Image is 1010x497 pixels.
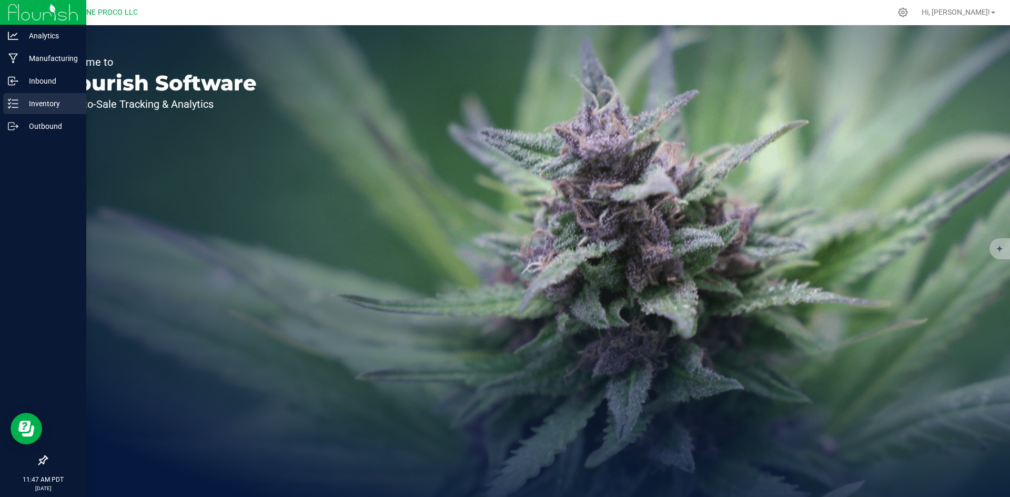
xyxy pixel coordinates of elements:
span: DUNE PROCO LLC [77,8,138,17]
p: Manufacturing [18,52,82,65]
p: Inbound [18,75,82,87]
p: Seed-to-Sale Tracking & Analytics [57,99,257,109]
p: 11:47 AM PDT [5,475,82,484]
span: Hi, [PERSON_NAME]! [922,8,990,16]
inline-svg: Analytics [8,31,18,41]
p: Flourish Software [57,73,257,94]
p: [DATE] [5,484,82,492]
p: Inventory [18,97,82,110]
inline-svg: Outbound [8,121,18,131]
iframe: Resource center [11,413,42,444]
p: Analytics [18,29,82,42]
div: Manage settings [896,7,910,17]
inline-svg: Inventory [8,98,18,109]
p: Outbound [18,120,82,133]
p: Welcome to [57,57,257,67]
inline-svg: Manufacturing [8,53,18,64]
inline-svg: Inbound [8,76,18,86]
